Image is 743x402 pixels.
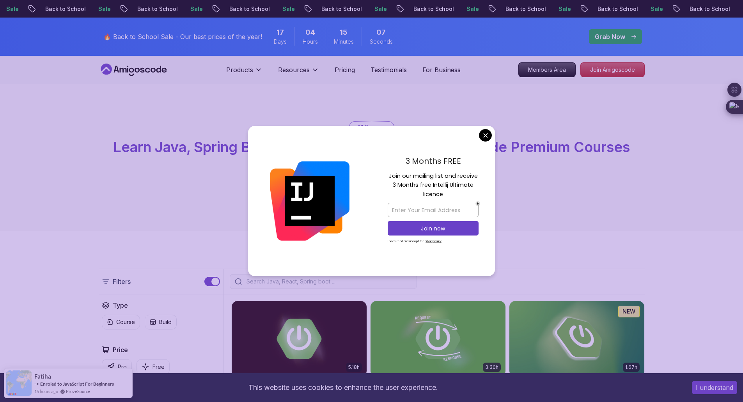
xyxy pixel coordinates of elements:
span: Days [274,38,287,46]
p: Course [116,318,135,326]
a: Join Amigoscode [580,62,645,77]
p: Sale [82,5,107,13]
p: Back to School [582,5,635,13]
span: 15 Minutes [340,27,348,38]
p: Members Area [519,63,575,77]
span: Hours [303,38,318,46]
button: Course [102,315,140,329]
p: NEW [622,308,635,315]
a: For Business [422,65,461,74]
p: Sale [358,5,383,13]
p: Master in-demand skills like Java, Spring Boot, DevOps, React, and more through hands-on, expert-... [241,161,503,194]
p: Resources [278,65,310,74]
p: Sale [174,5,199,13]
p: Join Amigoscode [581,63,644,77]
p: Pro [118,363,127,371]
p: All Courses [357,123,386,131]
span: Minutes [334,38,354,46]
button: Pro [102,359,132,374]
p: Back to School [305,5,358,13]
span: Learn Java, Spring Boot, DevOps & More with Amigoscode Premium Courses [113,138,630,156]
button: Build [145,315,177,329]
p: Sale [266,5,291,13]
span: Fatiha [34,373,51,380]
p: Back to School [29,5,82,13]
p: Back to School [121,5,174,13]
input: Search Java, React, Spring boot ... [245,278,412,285]
p: Back to School [674,5,727,13]
button: Products [226,65,262,81]
p: Back to School [397,5,450,13]
p: Grab Now [595,32,625,41]
img: Advanced Spring Boot card [232,301,367,377]
p: Sale [450,5,475,13]
button: Accept cookies [692,381,737,394]
span: Seconds [370,38,393,46]
span: 17 Days [277,27,284,38]
p: 1.67h [625,364,637,370]
div: This website uses cookies to enhance the user experience. [6,379,680,396]
a: Testimonials [371,65,407,74]
p: Filters [113,277,131,286]
img: Building APIs with Spring Boot card [371,301,505,377]
p: Back to School [489,5,543,13]
span: 15 hours ago [34,388,58,395]
p: 5.18h [348,364,360,370]
p: Back to School [213,5,266,13]
h2: Price [113,345,128,354]
a: Enroled to JavaScript For Beginners [40,381,114,387]
p: 3.30h [485,364,498,370]
button: Resources [278,65,319,81]
a: Pricing [335,65,355,74]
p: Products [226,65,253,74]
p: Sale [635,5,660,13]
p: Build [159,318,172,326]
p: Sale [543,5,567,13]
a: ProveSource [66,388,90,395]
p: 🔥 Back to School Sale - Our best prices of the year! [103,32,262,41]
img: Spring Boot for Beginners card [509,301,644,377]
img: provesource social proof notification image [6,370,32,396]
span: -> [34,381,39,387]
span: 4 Hours [305,27,315,38]
h2: Type [113,301,128,310]
button: Free [137,359,170,374]
a: Members Area [518,62,576,77]
p: Free [153,363,165,371]
span: 7 Seconds [376,27,386,38]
